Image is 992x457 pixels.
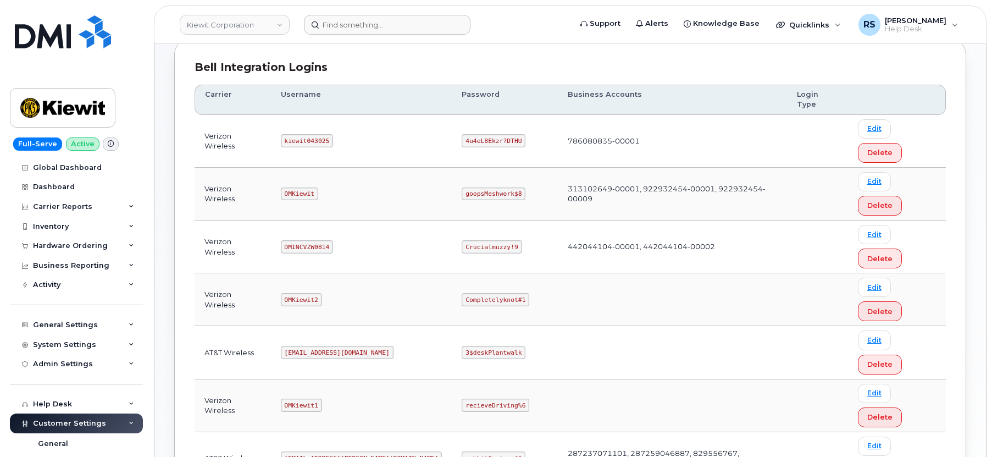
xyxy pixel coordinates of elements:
span: RS [863,18,875,31]
div: Bell Integration Logins [195,59,946,75]
button: Delete [858,355,902,375]
code: OMKiewit2 [281,293,322,306]
button: Delete [858,408,902,427]
code: 3$deskPlantwalk [462,346,525,359]
code: [EMAIL_ADDRESS][DOMAIN_NAME] [281,346,394,359]
button: Delete [858,143,902,163]
button: Delete [858,196,902,216]
th: Login Type [787,85,848,115]
th: Username [271,85,452,115]
td: Verizon Wireless [195,168,271,221]
a: Kiewit Corporation [180,15,290,35]
a: Edit [858,384,891,403]
code: OMKiewit [281,188,318,201]
span: Knowledge Base [693,18,760,29]
td: AT&T Wireless [195,326,271,379]
button: Delete [858,249,902,268]
a: Support [573,13,628,35]
span: Delete [867,200,893,211]
code: 4u4eL8Ekzr?DTHU [462,134,525,147]
span: Quicklinks [789,20,829,29]
span: Delete [867,147,893,158]
span: [PERSON_NAME] [885,16,946,25]
button: Delete [858,301,902,321]
code: Crucialmuzzy!9 [462,240,522,254]
span: Delete [867,254,893,264]
td: Verizon Wireless [195,379,271,432]
a: Alerts [628,13,676,35]
a: Edit [858,172,891,191]
a: Knowledge Base [676,13,767,35]
span: Support [590,18,620,29]
code: kiewit043025 [281,134,333,147]
span: Delete [867,412,893,422]
a: Edit [858,437,891,456]
input: Find something... [304,15,470,35]
code: recieveDriving%6 [462,399,529,412]
iframe: Messenger Launcher [944,409,984,449]
th: Password [452,85,558,115]
span: Delete [867,359,893,370]
span: Alerts [645,18,668,29]
td: Verizon Wireless [195,115,271,168]
span: Help Desk [885,25,946,34]
th: Carrier [195,85,271,115]
th: Business Accounts [558,85,786,115]
a: Edit [858,278,891,297]
code: goopsMeshwork$8 [462,188,525,201]
div: Quicklinks [768,14,849,36]
td: 786080835-00001 [558,115,786,168]
a: Edit [858,331,891,350]
div: Randy Sayres [851,14,966,36]
td: Verizon Wireless [195,273,271,326]
a: Edit [858,225,891,244]
code: Completelyknot#1 [462,293,529,306]
td: 313102649-00001, 922932454-00001, 922932454-00009 [558,168,786,221]
code: OMKiewit1 [281,399,322,412]
td: Verizon Wireless [195,221,271,273]
code: DMINCVZW0814 [281,240,333,254]
td: 442044104-00001, 442044104-00002 [558,221,786,273]
span: Delete [867,306,893,317]
a: Edit [858,119,891,139]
